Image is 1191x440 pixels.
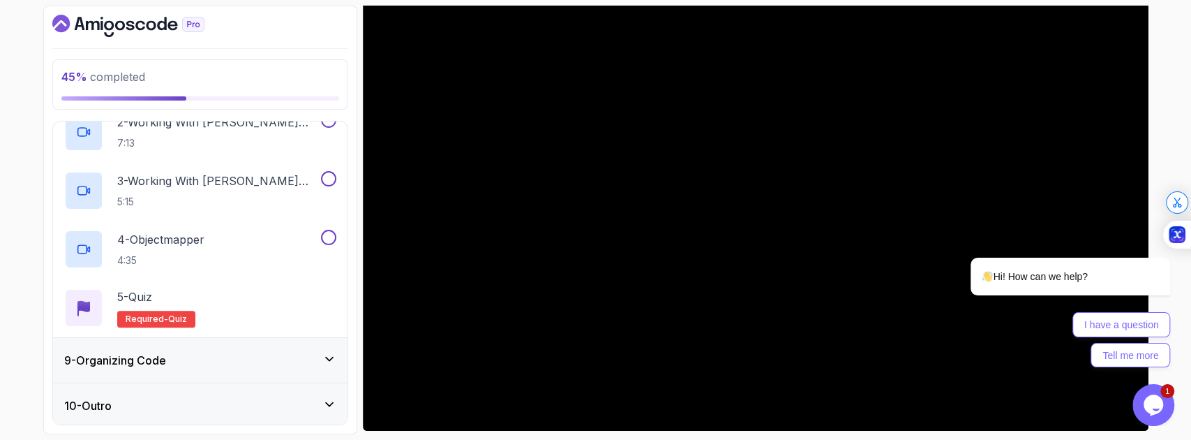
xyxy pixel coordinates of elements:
span: Required- [126,314,168,325]
p: 5:15 [117,195,318,209]
iframe: chat widget [1132,384,1177,426]
iframe: chat widget [926,87,1177,377]
span: completed [61,70,145,84]
button: 4-Objectmapper4:35 [64,230,336,269]
p: 4:35 [117,254,204,267]
button: 3-Working With [PERSON_NAME] Part 25:15 [64,171,336,210]
button: 5-QuizRequired-quiz [64,288,336,328]
p: 7:13 [117,136,318,150]
p: 4 - Objectmapper [117,231,204,248]
button: 9-Organizing Code [53,338,347,383]
h3: 10 - Outro [64,397,112,414]
h3: 9 - Organizing Code [64,352,166,369]
span: 45 % [61,70,87,84]
button: 10-Outro [53,383,347,428]
span: quiz [168,314,187,325]
a: Dashboard [52,15,237,37]
p: 2 - Working With [PERSON_NAME] Part 1 [117,114,318,131]
p: 5 - Quiz [117,288,152,305]
button: 2-Working With [PERSON_NAME] Part 17:13 [64,112,336,152]
p: 3 - Working With [PERSON_NAME] Part 2 [117,173,318,189]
